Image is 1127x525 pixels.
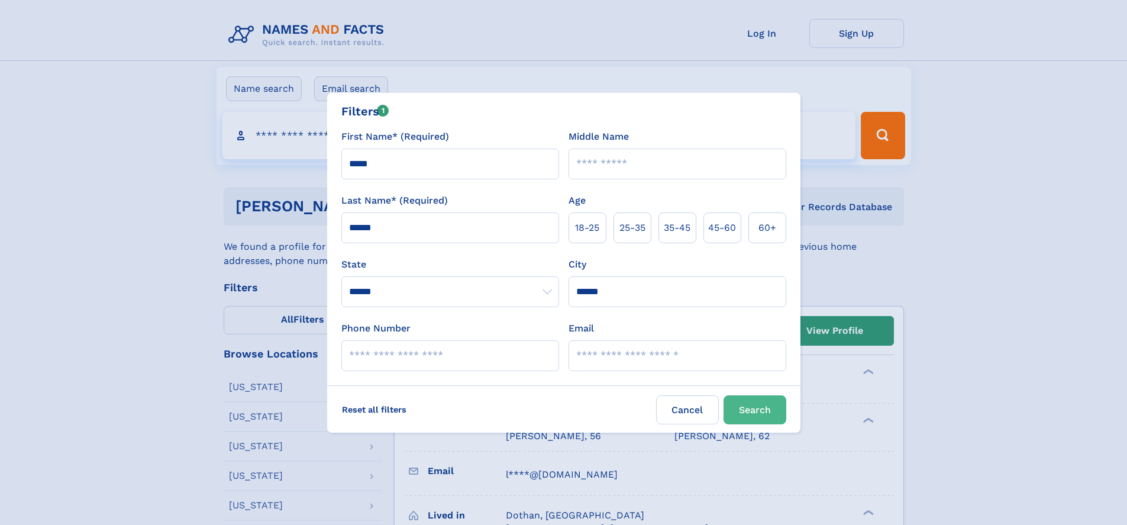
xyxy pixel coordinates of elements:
[341,257,559,272] label: State
[758,221,776,235] span: 60+
[334,395,414,424] label: Reset all filters
[569,257,586,272] label: City
[569,321,594,336] label: Email
[341,194,448,208] label: Last Name* (Required)
[341,102,389,120] div: Filters
[708,221,736,235] span: 45‑60
[575,221,599,235] span: 18‑25
[569,130,629,144] label: Middle Name
[341,321,411,336] label: Phone Number
[656,395,719,424] label: Cancel
[569,194,586,208] label: Age
[724,395,786,424] button: Search
[619,221,645,235] span: 25‑35
[664,221,690,235] span: 35‑45
[341,130,449,144] label: First Name* (Required)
